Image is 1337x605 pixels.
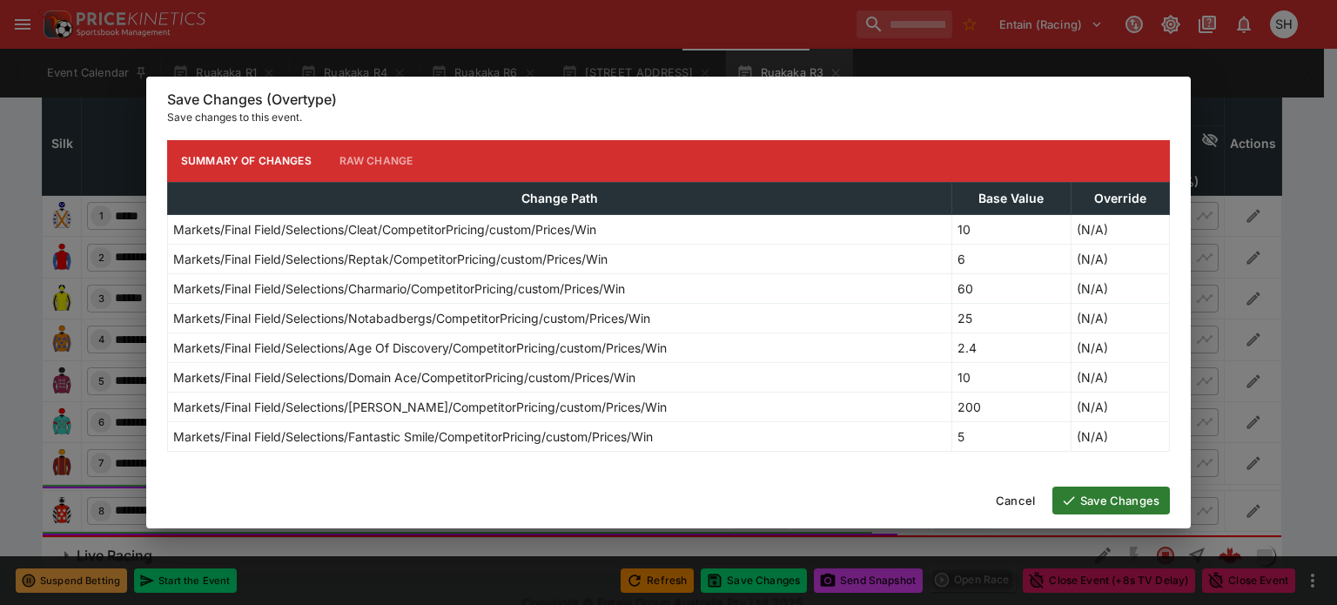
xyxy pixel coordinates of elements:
td: 200 [951,392,1071,421]
td: 60 [951,273,1071,303]
button: Cancel [985,487,1045,514]
td: (N/A) [1071,244,1169,273]
th: Override [1071,182,1169,214]
button: Raw Change [326,140,427,182]
td: 6 [951,244,1071,273]
p: Markets/Final Field/Selections/Reptak/CompetitorPricing/custom/Prices/Win [173,250,608,268]
p: Markets/Final Field/Selections/Domain Ace/CompetitorPricing/custom/Prices/Win [173,368,635,387]
p: Markets/Final Field/Selections/[PERSON_NAME]/CompetitorPricing/custom/Prices/Win [173,398,667,416]
td: (N/A) [1071,214,1169,244]
td: (N/A) [1071,362,1169,392]
p: Markets/Final Field/Selections/Charmario/CompetitorPricing/custom/Prices/Win [173,279,625,298]
p: Markets/Final Field/Selections/Age Of Discovery/CompetitorPricing/custom/Prices/Win [173,339,667,357]
td: (N/A) [1071,303,1169,333]
button: Summary of Changes [167,140,326,182]
th: Change Path [168,182,952,214]
p: Save changes to this event. [167,109,1170,126]
p: Markets/Final Field/Selections/Notabadbergs/CompetitorPricing/custom/Prices/Win [173,309,650,327]
td: 10 [951,214,1071,244]
td: 5 [951,421,1071,451]
p: Markets/Final Field/Selections/Cleat/CompetitorPricing/custom/Prices/Win [173,220,596,239]
td: (N/A) [1071,333,1169,362]
td: (N/A) [1071,273,1169,303]
th: Base Value [951,182,1071,214]
td: 10 [951,362,1071,392]
p: Markets/Final Field/Selections/Fantastic Smile/CompetitorPricing/custom/Prices/Win [173,427,653,446]
td: 25 [951,303,1071,333]
td: (N/A) [1071,392,1169,421]
td: 2.4 [951,333,1071,362]
td: (N/A) [1071,421,1169,451]
h6: Save Changes (Overtype) [167,91,1170,109]
button: Save Changes [1052,487,1170,514]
